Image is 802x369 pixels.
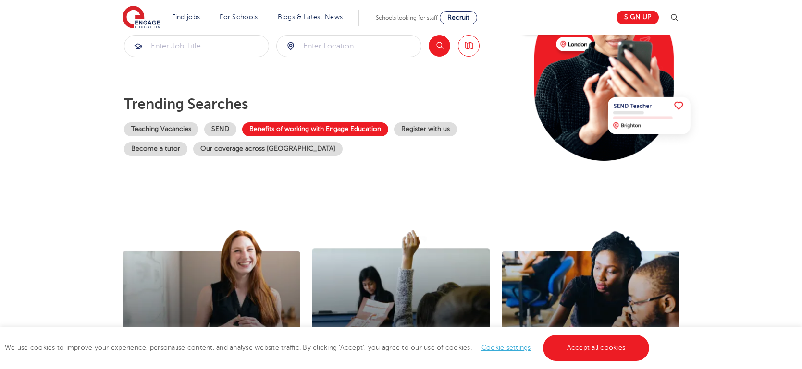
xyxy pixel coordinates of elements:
a: Find jobs [172,13,200,21]
p: Trending searches [124,95,512,113]
span: Schools looking for staff [376,14,438,21]
a: Teaching Vacancies [124,122,198,136]
a: Accept all cookies [543,335,650,361]
input: Submit [277,36,421,57]
div: Submit [124,35,269,57]
span: We use cookies to improve your experience, personalise content, and analyse website traffic. By c... [5,344,652,351]
a: Register with us [394,122,457,136]
a: For Schools [220,13,258,21]
a: Become a tutor [124,142,187,156]
div: Submit [276,35,421,57]
a: SEND [204,122,236,136]
a: Recruit [440,11,477,24]
a: Sign up [617,11,659,24]
a: Blogs & Latest News [278,13,343,21]
img: Engage Education [123,6,160,30]
input: Submit [124,36,269,57]
button: Search [429,35,450,57]
a: Cookie settings [481,344,531,351]
span: Recruit [447,14,469,21]
a: Benefits of working with Engage Education [242,122,388,136]
a: Our coverage across [GEOGRAPHIC_DATA] [193,142,343,156]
